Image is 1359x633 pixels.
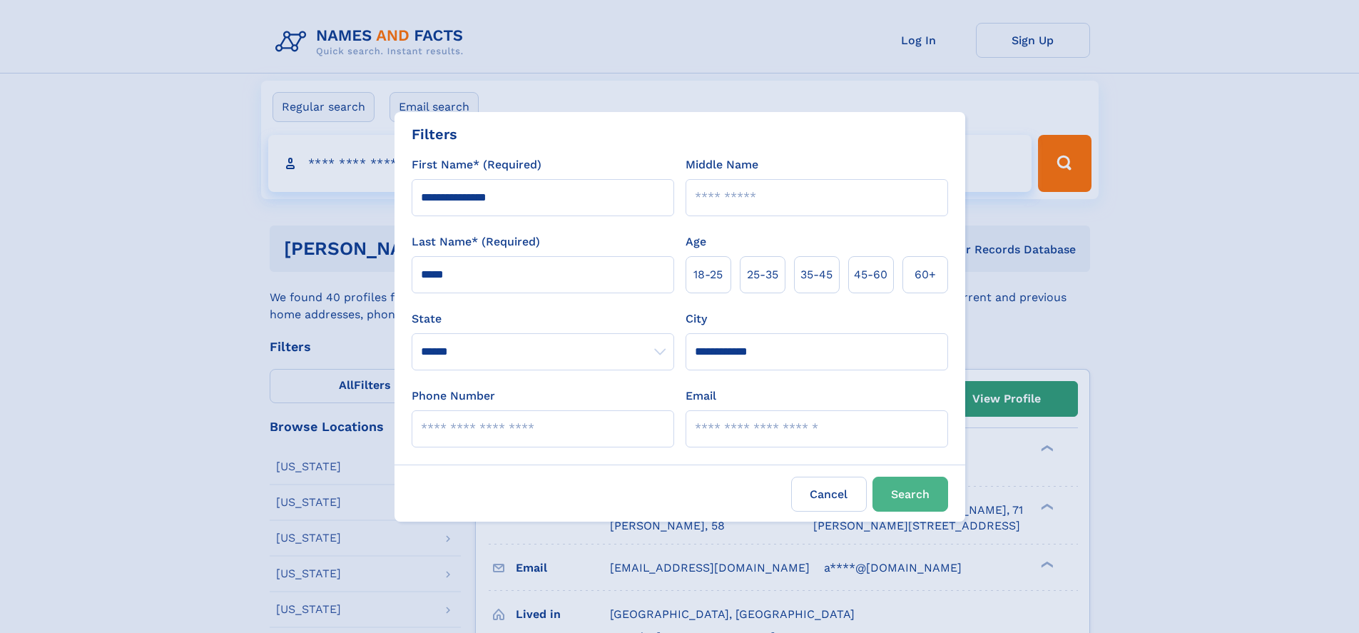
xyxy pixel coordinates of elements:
span: 60+ [915,266,936,283]
button: Search [872,477,948,512]
label: Middle Name [686,156,758,173]
label: State [412,310,674,328]
label: Cancel [791,477,867,512]
label: Last Name* (Required) [412,233,540,250]
span: 45‑60 [854,266,887,283]
label: Phone Number [412,388,495,405]
span: 25‑35 [747,266,778,283]
label: City [686,310,707,328]
label: Email [686,388,716,405]
div: Filters [412,123,457,145]
label: Age [686,233,706,250]
span: 18‑25 [693,266,723,283]
label: First Name* (Required) [412,156,541,173]
span: 35‑45 [800,266,833,283]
